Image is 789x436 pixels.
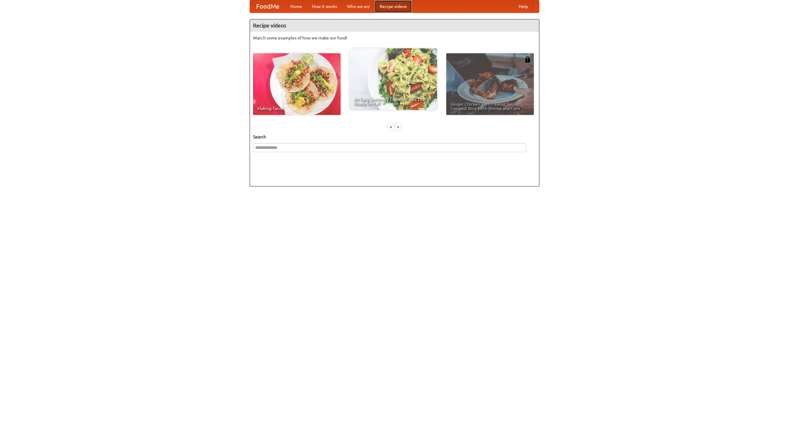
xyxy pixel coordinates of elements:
span: Making Tacos [257,106,336,111]
span: An Easy, Summery Tomato Pasta That's Ready for Fall [354,97,433,106]
div: » [395,123,401,131]
h5: Search [253,134,536,140]
a: Help [514,0,533,13]
img: 483408.png [525,56,531,63]
a: FoodMe [250,0,285,13]
div: « [388,123,394,131]
a: Recipe videos [375,0,412,13]
a: Making Tacos [253,53,341,115]
a: An Easy, Summery Tomato Pasta That's Ready for Fall [350,48,437,110]
a: Home [285,0,307,13]
p: Watch some examples of how we make our food! [253,35,536,41]
h4: Recipe videos [250,19,539,32]
a: Who we are [342,0,375,13]
a: How it works [307,0,342,13]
